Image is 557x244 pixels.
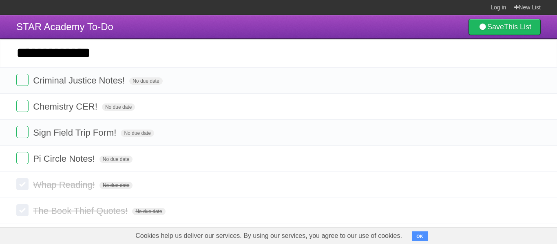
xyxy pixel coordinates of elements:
[121,130,154,137] span: No due date
[469,19,541,35] a: SaveThis List
[33,206,130,216] span: The Book Thief Quotes!
[129,77,162,85] span: No due date
[16,100,29,112] label: Done
[132,208,165,215] span: No due date
[33,154,97,164] span: Pi Circle Notes!
[33,101,99,112] span: Chemistry CER!
[99,182,133,189] span: No due date
[16,74,29,86] label: Done
[33,75,127,86] span: Criminal Justice Notes!
[127,228,410,244] span: Cookies help us deliver our services. By using our services, you agree to our use of cookies.
[504,23,531,31] b: This List
[16,178,29,190] label: Done
[412,231,428,241] button: OK
[33,180,97,190] span: Whap Reading!
[16,21,113,32] span: STAR Academy To-Do
[33,127,118,138] span: Sign Field Trip Form!
[102,103,135,111] span: No due date
[99,156,133,163] span: No due date
[16,204,29,216] label: Done
[16,152,29,164] label: Done
[16,126,29,138] label: Done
